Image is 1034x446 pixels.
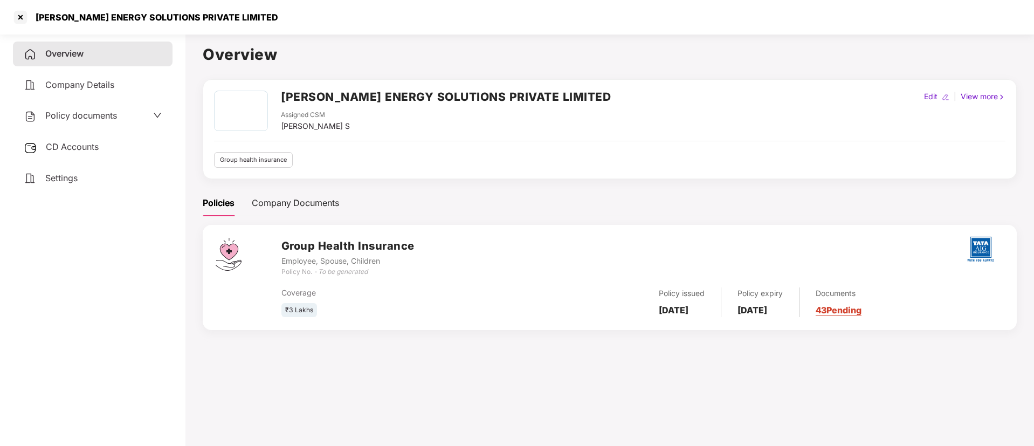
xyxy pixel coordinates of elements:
[281,110,350,120] div: Assigned CSM
[24,172,37,185] img: svg+xml;base64,PHN2ZyB4bWxucz0iaHR0cDovL3d3dy53My5vcmcvMjAwMC9zdmciIHdpZHRoPSIyNCIgaGVpZ2h0PSIyNC...
[24,79,37,92] img: svg+xml;base64,PHN2ZyB4bWxucz0iaHR0cDovL3d3dy53My5vcmcvMjAwMC9zdmciIHdpZHRoPSIyNCIgaGVpZ2h0PSIyNC...
[203,43,1017,66] h1: Overview
[281,120,350,132] div: [PERSON_NAME] S
[659,305,688,315] b: [DATE]
[816,287,861,299] div: Documents
[998,93,1005,101] img: rightIcon
[24,48,37,61] img: svg+xml;base64,PHN2ZyB4bWxucz0iaHR0cDovL3d3dy53My5vcmcvMjAwMC9zdmciIHdpZHRoPSIyNCIgaGVpZ2h0PSIyNC...
[318,267,368,276] i: To be generated
[962,230,999,268] img: tatag.png
[942,93,949,101] img: editIcon
[737,287,783,299] div: Policy expiry
[45,110,117,121] span: Policy documents
[203,196,235,210] div: Policies
[281,287,522,299] div: Coverage
[45,173,78,183] span: Settings
[45,48,84,59] span: Overview
[281,238,415,255] h3: Group Health Insurance
[816,305,861,315] a: 43 Pending
[281,255,415,267] div: Employee, Spouse, Children
[952,91,959,102] div: |
[216,238,242,271] img: svg+xml;base64,PHN2ZyB4bWxucz0iaHR0cDovL3d3dy53My5vcmcvMjAwMC9zdmciIHdpZHRoPSI0Ny43MTQiIGhlaWdodD...
[153,111,162,120] span: down
[24,141,37,154] img: svg+xml;base64,PHN2ZyB3aWR0aD0iMjUiIGhlaWdodD0iMjQiIHZpZXdCb3g9IjAgMCAyNSAyNCIgZmlsbD0ibm9uZSIgeG...
[922,91,940,102] div: Edit
[24,110,37,123] img: svg+xml;base64,PHN2ZyB4bWxucz0iaHR0cDovL3d3dy53My5vcmcvMjAwMC9zdmciIHdpZHRoPSIyNCIgaGVpZ2h0PSIyNC...
[214,152,293,168] div: Group health insurance
[252,196,339,210] div: Company Documents
[737,305,767,315] b: [DATE]
[959,91,1008,102] div: View more
[281,303,317,318] div: ₹3 Lakhs
[46,141,99,152] span: CD Accounts
[281,88,611,106] h2: [PERSON_NAME] ENERGY SOLUTIONS PRIVATE LIMITED
[281,267,415,277] div: Policy No. -
[45,79,114,90] span: Company Details
[659,287,705,299] div: Policy issued
[29,12,278,23] div: [PERSON_NAME] ENERGY SOLUTIONS PRIVATE LIMITED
